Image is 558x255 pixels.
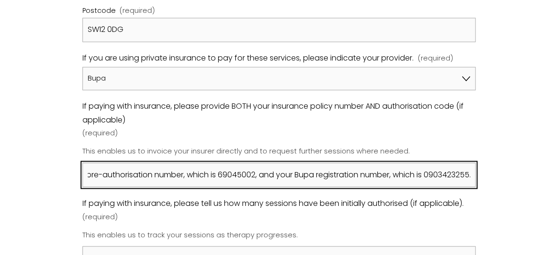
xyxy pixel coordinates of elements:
[417,52,453,64] span: (required)
[82,142,476,161] p: This enables us to invoice your insurer directly and to request further sessions where needed.
[82,196,464,210] span: If paying with insurance, please tell us how many sessions have been initially authorised (if app...
[82,4,476,18] div: Postcode
[82,224,476,244] p: This enables us to track your sessions as therapy progresses.
[82,18,476,42] input: Postcode
[82,51,414,65] span: If you are using private insurance to pay for these services, please indicate your provider.
[120,7,155,14] span: (required)
[82,100,476,127] span: If paying with insurance, please provide BOTH your insurance policy number AND authorisation code...
[82,67,476,90] select: If you are using private insurance to pay for these services, please indicate your provider.
[82,210,118,223] span: (required)
[82,127,118,139] span: (required)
